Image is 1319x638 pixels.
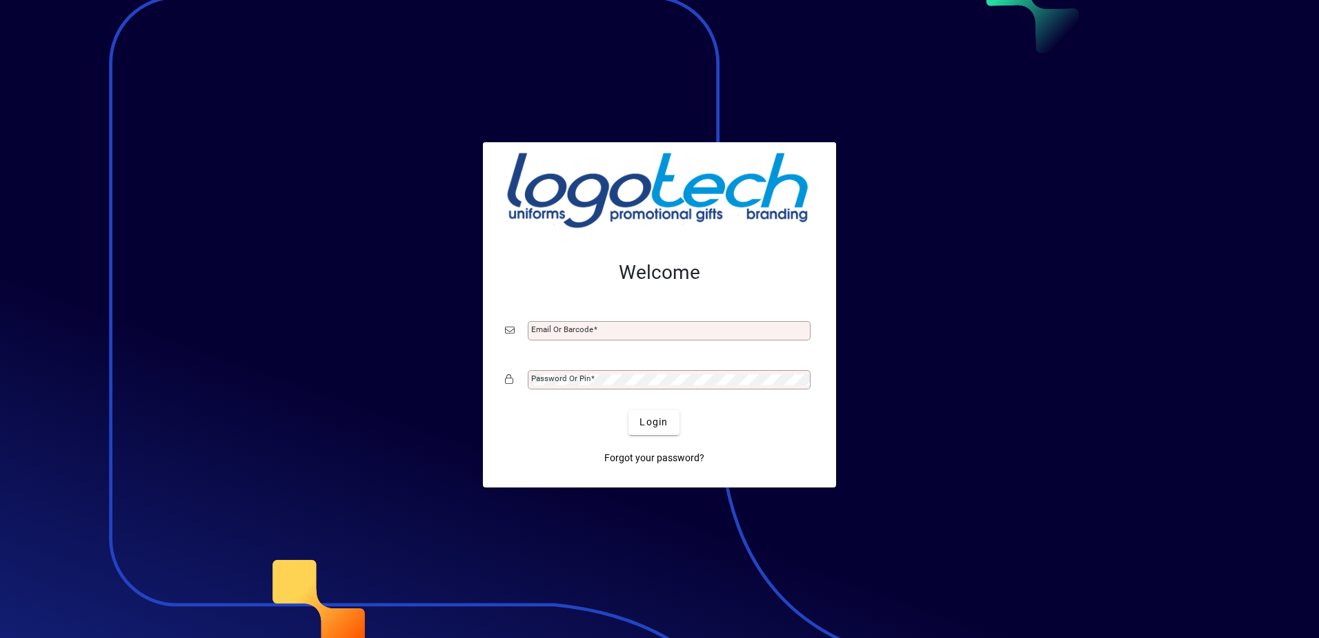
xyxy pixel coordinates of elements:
[505,261,814,284] h2: Welcome
[531,325,593,334] mat-label: Email or Barcode
[599,446,710,471] a: Forgot your password?
[628,410,679,435] button: Login
[531,374,591,383] mat-label: Password or Pin
[639,415,668,429] span: Login
[604,451,704,465] span: Forgot your password?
